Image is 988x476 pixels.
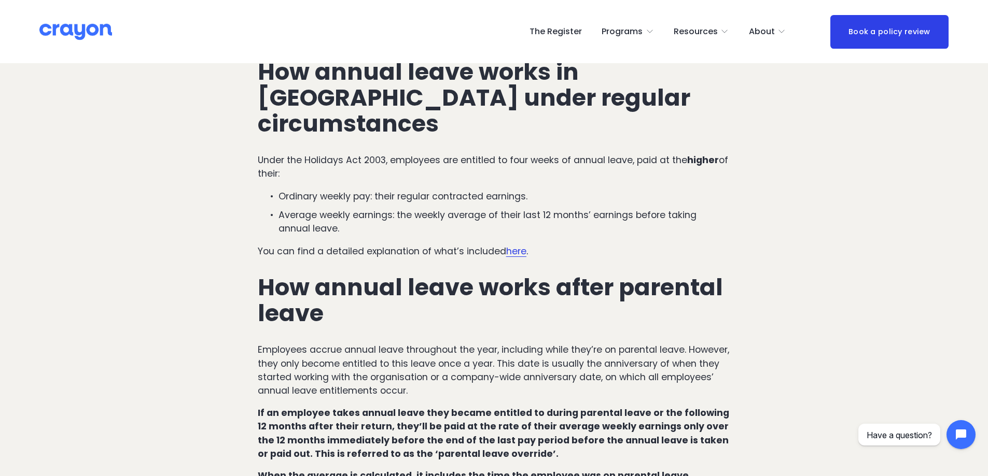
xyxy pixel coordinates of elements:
strong: How annual leave works after parental leave [258,271,728,329]
a: here [506,245,526,257]
p: Average weekly earnings: the weekly average of their last 12 months’ earnings before taking annua... [279,208,730,236]
p: Under the Holidays Act 2003, employees are entitled to four weeks of annual leave, paid at the of... [258,153,730,181]
a: folder dropdown [602,23,654,40]
h2: How annual leave works in [GEOGRAPHIC_DATA] under regular circumstances [258,59,730,137]
span: Resources [674,24,718,39]
p: You can find a detailed explanation of what’s included . [258,244,730,258]
p: Ordinary weekly pay: their regular contracted earnings. [279,190,730,203]
a: folder dropdown [674,23,729,40]
img: Crayon [39,23,112,41]
a: The Register [530,23,582,40]
strong: If an employee takes annual leave they became entitled to during parental leave or the following ... [258,407,731,460]
p: Employees accrue annual leave throughout the year, including while they’re on parental leave. How... [258,343,730,398]
a: Book a policy review [830,15,949,49]
span: About [749,24,775,39]
a: folder dropdown [749,23,786,40]
span: Programs [602,24,643,39]
strong: higher [687,154,719,166]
